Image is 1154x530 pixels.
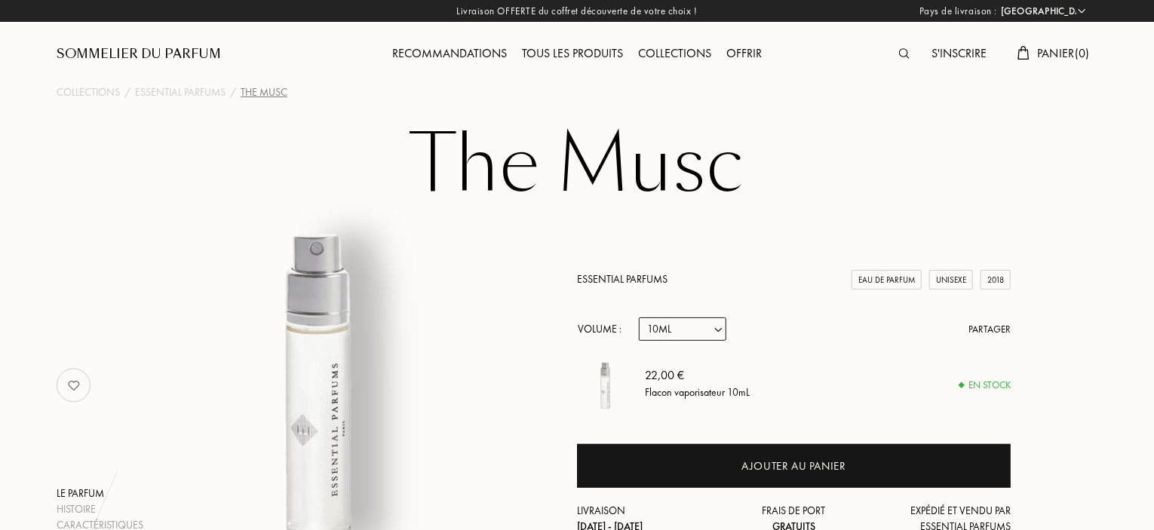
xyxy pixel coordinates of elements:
[981,270,1011,290] div: 2018
[59,370,89,400] img: no_like_p.png
[514,44,631,64] div: Tous les produits
[241,84,287,100] div: The Musc
[852,270,922,290] div: Eau de Parfum
[200,124,954,207] h1: The Musc
[631,45,719,61] a: Collections
[57,501,143,517] div: Histoire
[514,45,631,61] a: Tous les produits
[645,385,750,401] div: Flacon vaporisateur 10mL
[741,458,846,475] div: Ajouter au panier
[645,367,750,385] div: 22,00 €
[899,48,910,59] img: search_icn.svg
[929,270,973,290] div: Unisexe
[577,356,634,412] img: The Musc Essential Parfums
[57,486,143,501] div: Le parfum
[919,4,997,19] span: Pays de livraison :
[1037,45,1090,61] span: Panier ( 0 )
[925,45,995,61] a: S'inscrire
[57,84,120,100] a: Collections
[719,45,769,61] a: Offrir
[385,45,514,61] a: Recommandations
[959,378,1011,393] div: En stock
[577,272,668,286] a: Essential Parfums
[577,317,630,341] div: Volume :
[925,44,995,64] div: S'inscrire
[124,84,130,100] div: /
[719,44,769,64] div: Offrir
[1017,46,1030,60] img: cart.svg
[385,44,514,64] div: Recommandations
[57,45,221,63] a: Sommelier du Parfum
[230,84,236,100] div: /
[968,322,1011,337] div: Partager
[135,84,226,100] a: Essential Parfums
[631,44,719,64] div: Collections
